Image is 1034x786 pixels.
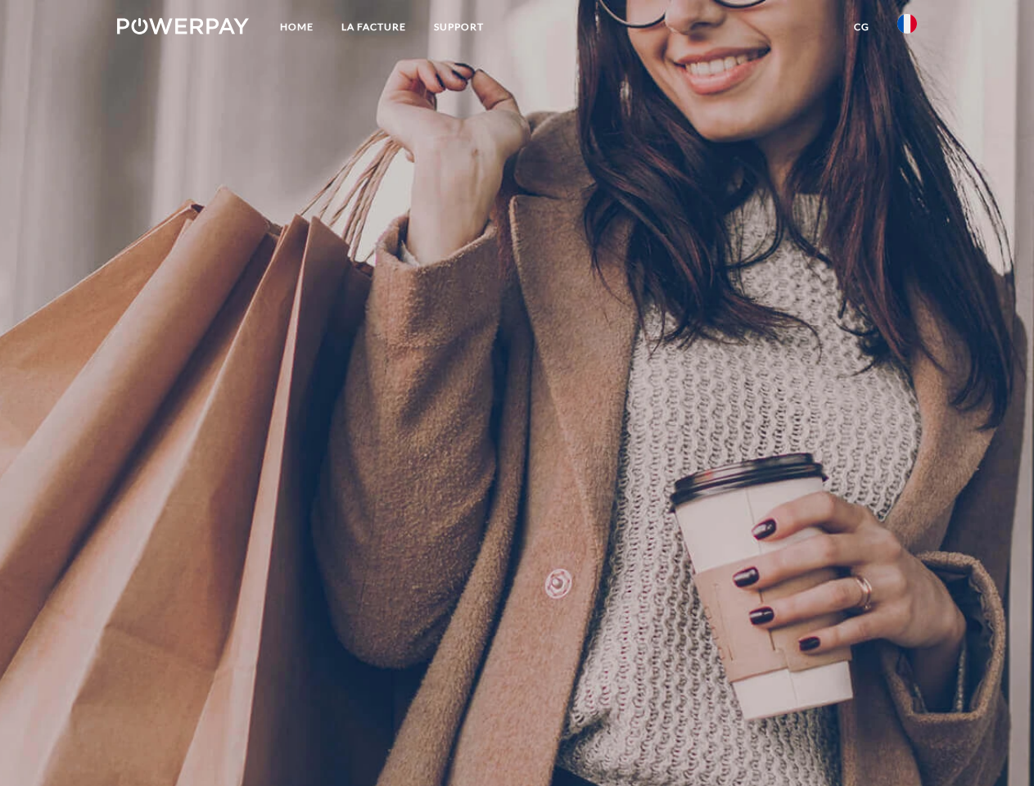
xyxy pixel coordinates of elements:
[420,12,498,42] a: Support
[117,18,249,34] img: logo-powerpay-white.svg
[327,12,420,42] a: LA FACTURE
[266,12,327,42] a: Home
[840,12,883,42] a: CG
[897,14,917,34] img: fr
